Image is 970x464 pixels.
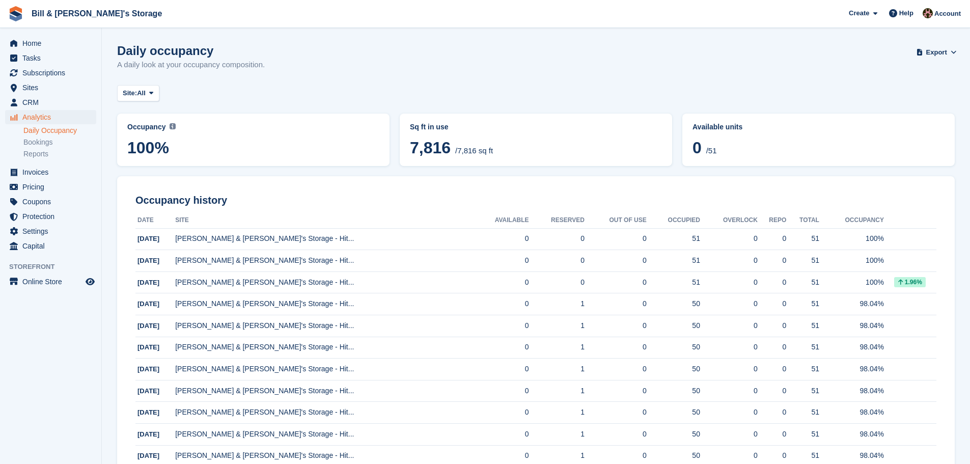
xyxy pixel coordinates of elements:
[758,298,786,309] div: 0
[175,380,472,402] td: [PERSON_NAME] & [PERSON_NAME]'s Storage - Hit...
[175,359,472,380] td: [PERSON_NAME] & [PERSON_NAME]'s Storage - Hit...
[175,315,472,337] td: [PERSON_NAME] & [PERSON_NAME]'s Storage - Hit...
[849,8,869,18] span: Create
[758,386,786,396] div: 0
[647,364,700,374] div: 50
[137,408,159,416] span: [DATE]
[8,6,23,21] img: stora-icon-8386f47178a22dfd0bd8f6a31ec36ba5ce8667c1dd55bd0f319d3a0aa187defe.svg
[700,386,758,396] div: 0
[786,402,819,424] td: 51
[585,402,647,424] td: 0
[137,257,159,264] span: [DATE]
[117,85,159,102] button: Site: All
[934,9,961,19] span: Account
[700,342,758,352] div: 0
[529,271,585,293] td: 0
[758,320,786,331] div: 0
[758,342,786,352] div: 0
[117,44,265,58] h1: Daily occupancy
[175,228,472,250] td: [PERSON_NAME] & [PERSON_NAME]'s Storage - Hit...
[137,430,159,438] span: [DATE]
[819,293,884,315] td: 98.04%
[700,407,758,418] div: 0
[5,275,96,289] a: menu
[700,298,758,309] div: 0
[819,271,884,293] td: 100%
[819,359,884,380] td: 98.04%
[786,250,819,272] td: 51
[529,212,585,229] th: Reserved
[585,424,647,446] td: 0
[23,138,96,147] a: Bookings
[529,293,585,315] td: 1
[22,110,84,124] span: Analytics
[585,380,647,402] td: 0
[5,165,96,179] a: menu
[473,212,529,229] th: Available
[819,424,884,446] td: 98.04%
[175,337,472,359] td: [PERSON_NAME] & [PERSON_NAME]'s Storage - Hit...
[758,255,786,266] div: 0
[5,80,96,95] a: menu
[819,337,884,359] td: 98.04%
[5,95,96,110] a: menu
[700,450,758,461] div: 0
[585,337,647,359] td: 0
[455,146,493,155] span: /7,816 sq ft
[529,402,585,424] td: 1
[410,123,448,131] span: Sq ft in use
[647,233,700,244] div: 51
[692,122,945,132] abbr: Current percentage of units occupied or overlocked
[585,212,647,229] th: Out of Use
[473,228,529,250] td: 0
[700,364,758,374] div: 0
[175,424,472,446] td: [PERSON_NAME] & [PERSON_NAME]'s Storage - Hit...
[647,429,700,440] div: 50
[585,250,647,272] td: 0
[22,80,84,95] span: Sites
[647,320,700,331] div: 50
[22,275,84,289] span: Online Store
[700,429,758,440] div: 0
[473,315,529,337] td: 0
[758,233,786,244] div: 0
[22,224,84,238] span: Settings
[84,276,96,288] a: Preview store
[786,293,819,315] td: 51
[819,250,884,272] td: 100%
[5,110,96,124] a: menu
[700,255,758,266] div: 0
[786,271,819,293] td: 51
[175,250,472,272] td: [PERSON_NAME] & [PERSON_NAME]'s Storage - Hit...
[22,66,84,80] span: Subscriptions
[647,407,700,418] div: 50
[692,123,742,131] span: Available units
[647,277,700,288] div: 51
[819,402,884,424] td: 98.04%
[700,277,758,288] div: 0
[137,387,159,395] span: [DATE]
[127,139,379,157] span: 100%
[786,228,819,250] td: 51
[758,450,786,461] div: 0
[819,228,884,250] td: 100%
[585,315,647,337] td: 0
[137,88,146,98] span: All
[473,250,529,272] td: 0
[529,424,585,446] td: 1
[22,51,84,65] span: Tasks
[137,322,159,330] span: [DATE]
[700,212,758,229] th: Overlock
[9,262,101,272] span: Storefront
[529,228,585,250] td: 0
[473,293,529,315] td: 0
[647,450,700,461] div: 50
[918,44,955,61] button: Export
[137,300,159,308] span: [DATE]
[137,279,159,286] span: [DATE]
[899,8,913,18] span: Help
[5,209,96,224] a: menu
[23,149,96,159] a: Reports
[786,359,819,380] td: 51
[175,402,472,424] td: [PERSON_NAME] & [PERSON_NAME]'s Storage - Hit...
